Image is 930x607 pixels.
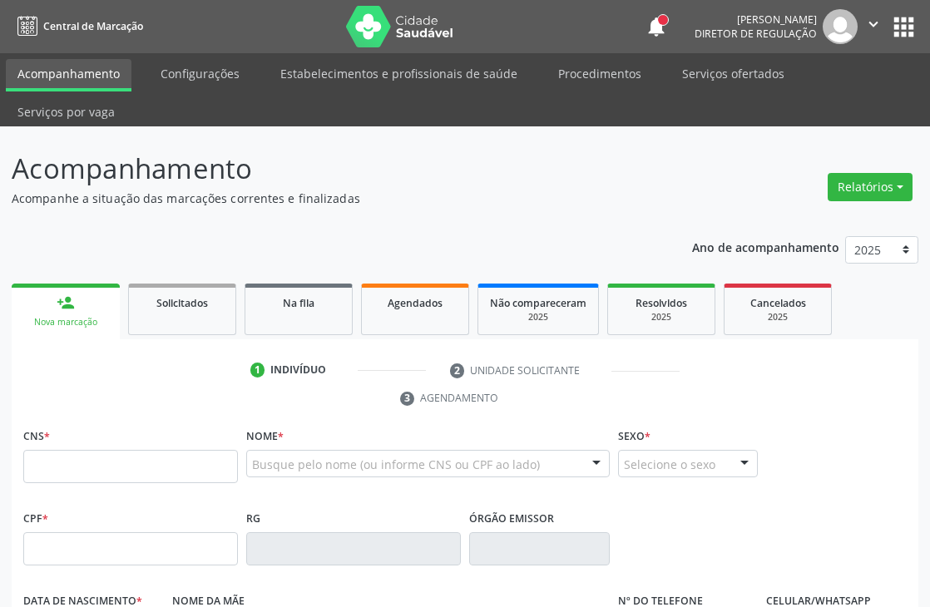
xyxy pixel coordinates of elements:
a: Estabelecimentos e profissionais de saúde [269,59,529,88]
label: Nome [246,424,284,450]
a: Acompanhamento [6,59,131,91]
label: Sexo [618,424,651,450]
span: Selecione o sexo [624,456,715,473]
div: 2025 [490,311,586,323]
span: Resolvidos [636,296,687,310]
span: Na fila [283,296,314,310]
i:  [864,15,883,33]
label: RG [246,506,260,532]
span: Central de Marcação [43,19,143,33]
p: Acompanhamento [12,148,646,190]
div: 1 [250,363,265,378]
a: Procedimentos [547,59,653,88]
button: apps [889,12,918,42]
p: Acompanhe a situação das marcações correntes e finalizadas [12,190,646,207]
a: Serviços por vaga [6,97,126,126]
div: person_add [57,294,75,312]
div: [PERSON_NAME] [695,12,817,27]
span: Busque pelo nome (ou informe CNS ou CPF ao lado) [252,456,540,473]
span: Solicitados [156,296,208,310]
span: Cancelados [750,296,806,310]
div: 2025 [736,311,819,323]
img: img [823,9,858,44]
span: Agendados [388,296,443,310]
button: Relatórios [828,173,913,201]
a: Configurações [149,59,251,88]
label: Órgão emissor [469,506,554,532]
div: Nova marcação [23,316,108,328]
button:  [858,9,889,44]
div: 2025 [620,311,703,323]
p: Ano de acompanhamento [692,236,839,257]
div: Indivíduo [270,363,326,378]
label: CNS [23,424,50,450]
a: Central de Marcação [12,12,143,40]
a: Serviços ofertados [670,59,796,88]
span: Diretor de regulação [695,27,817,41]
button: notifications [645,15,668,38]
span: Não compareceram [490,296,586,310]
label: CPF [23,506,48,532]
